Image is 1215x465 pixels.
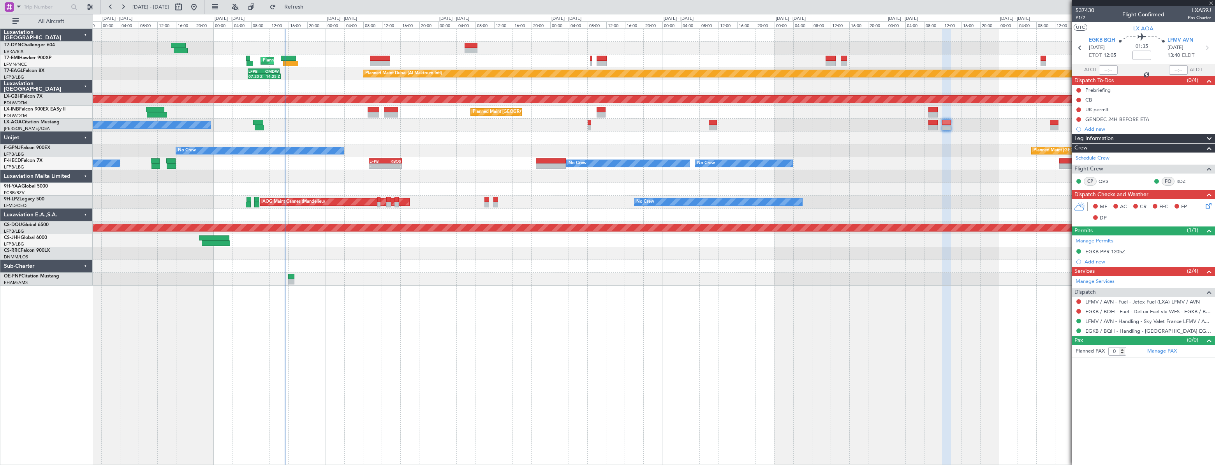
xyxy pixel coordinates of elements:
[1074,190,1148,199] span: Dispatch Checks and Weather
[1136,43,1148,51] span: 01:35
[382,21,401,28] div: 12:00
[569,21,588,28] div: 04:00
[776,16,806,22] div: [DATE] - [DATE]
[756,21,775,28] div: 20:00
[248,74,264,79] div: 07:20 Z
[606,21,625,28] div: 12:00
[551,16,581,22] div: [DATE] - [DATE]
[1085,87,1111,93] div: Prebriefing
[157,21,176,28] div: 12:00
[4,107,65,112] a: LX-INBFalcon 900EX EASy II
[4,190,25,196] a: FCBB/BZV
[363,21,382,28] div: 08:00
[812,21,831,28] div: 08:00
[1120,203,1127,211] span: AC
[697,158,715,169] div: No Crew
[4,248,21,253] span: CS-RRC
[264,74,280,79] div: 14:25 Z
[4,126,50,132] a: [PERSON_NAME]/QSA
[4,107,19,112] span: LX-INB
[681,21,700,28] div: 04:00
[4,164,24,170] a: LFPB/LBG
[1187,226,1198,234] span: (1/1)
[102,16,132,22] div: [DATE] - [DATE]
[4,56,51,60] a: T7-EMIHawker 900XP
[326,21,345,28] div: 00:00
[550,21,569,28] div: 00:00
[278,4,310,10] span: Refresh
[385,159,401,163] div: KBOS
[1167,52,1180,60] span: 13:40
[980,21,999,28] div: 20:00
[20,19,82,24] span: All Aircraft
[1122,11,1164,19] div: Flight Confirmed
[1167,37,1193,44] span: LFMV AVN
[1176,178,1194,185] a: RDZ
[232,21,251,28] div: 04:00
[1085,318,1211,325] a: LFMV / AVN - Handling - Sky Valet France LFMV / AVN **MY HANDLING**
[307,21,326,28] div: 20:00
[1074,336,1083,345] span: Pax
[4,197,44,202] a: 9H-LPZLegacy 500
[1187,76,1198,84] span: (0/4)
[213,21,232,28] div: 00:00
[636,196,654,208] div: No Crew
[264,69,279,74] div: OMDW
[289,21,307,28] div: 16:00
[644,21,662,28] div: 20:00
[718,21,737,28] div: 12:00
[4,61,27,67] a: LFMN/NCE
[1182,52,1194,60] span: ELDT
[1076,14,1094,21] span: P1/2
[831,21,849,28] div: 12:00
[1188,14,1211,21] span: Pos Charter
[924,21,943,28] div: 08:00
[1085,116,1149,123] div: GENDEC 24H BEFORE ETA
[473,106,595,118] div: Planned Maint [GEOGRAPHIC_DATA] ([GEOGRAPHIC_DATA])
[4,100,27,106] a: EDLW/DTM
[775,21,793,28] div: 00:00
[248,69,264,74] div: LFPB
[1074,267,1095,276] span: Services
[4,68,44,73] a: T7-EAGLFalcon 8X
[4,151,24,157] a: LFPB/LBG
[513,21,532,28] div: 16:00
[4,94,21,99] span: LX-GBH
[4,146,21,150] span: F-GPNJ
[4,235,47,240] a: CS-JHHGlobal 6000
[999,21,1018,28] div: 00:00
[569,158,586,169] div: No Crew
[251,21,270,28] div: 08:00
[888,16,918,22] div: [DATE] - [DATE]
[4,74,24,80] a: LFPB/LBG
[1140,203,1146,211] span: CR
[1167,44,1183,52] span: [DATE]
[4,241,24,247] a: LFPB/LBG
[263,55,337,67] div: Planned Maint [GEOGRAPHIC_DATA]
[1076,347,1105,355] label: Planned PAX
[1190,66,1203,74] span: ALDT
[1089,44,1105,52] span: [DATE]
[101,21,120,28] div: 00:00
[176,21,195,28] div: 16:00
[1085,97,1092,103] div: CB
[1074,165,1103,174] span: Flight Crew
[700,21,718,28] div: 08:00
[215,16,245,22] div: [DATE] - [DATE]
[4,68,23,73] span: T7-EAGL
[662,21,681,28] div: 00:00
[1076,278,1115,286] a: Manage Services
[266,1,313,13] button: Refresh
[4,274,21,279] span: OE-FNP
[4,235,21,240] span: CS-JHH
[905,21,924,28] div: 04:00
[1074,288,1096,297] span: Dispatch
[132,4,169,11] span: [DATE] - [DATE]
[345,21,363,28] div: 04:00
[1084,177,1097,186] div: CP
[849,21,868,28] div: 16:00
[4,223,22,227] span: CS-DOU
[887,21,905,28] div: 00:00
[262,196,325,208] div: AOG Maint Cannes (Mandelieu)
[385,164,401,168] div: -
